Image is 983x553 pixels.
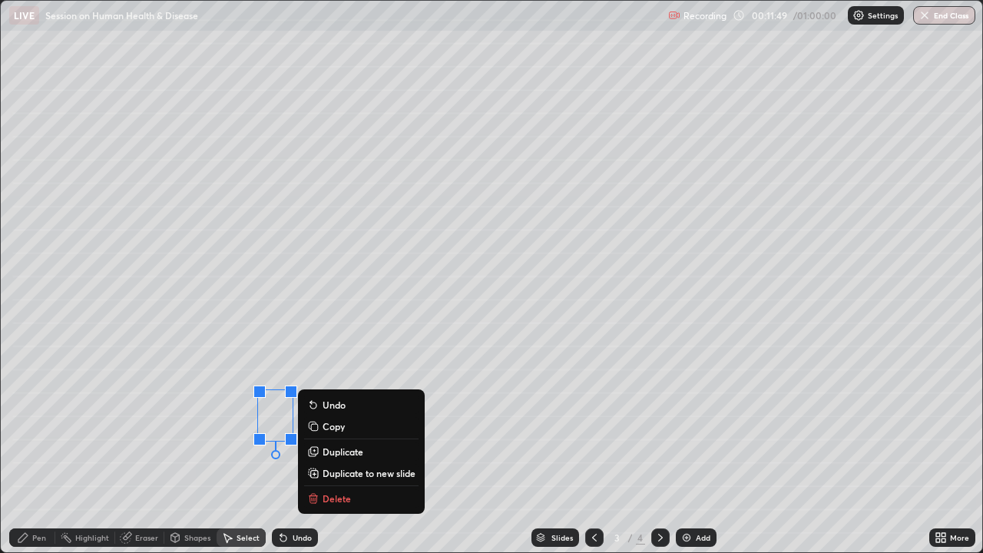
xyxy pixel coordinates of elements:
[323,420,345,432] p: Copy
[918,9,931,22] img: end-class-cross
[45,9,198,22] p: Session on Human Health & Disease
[304,489,419,508] button: Delete
[636,531,645,545] div: 4
[696,534,710,541] div: Add
[668,9,680,22] img: recording.375f2c34.svg
[683,10,726,22] p: Recording
[184,534,210,541] div: Shapes
[610,533,625,542] div: 3
[852,9,865,22] img: class-settings-icons
[323,492,351,505] p: Delete
[135,534,158,541] div: Eraser
[913,6,975,25] button: End Class
[680,531,693,544] img: add-slide-button
[304,464,419,482] button: Duplicate to new slide
[14,9,35,22] p: LIVE
[75,534,109,541] div: Highlight
[293,534,312,541] div: Undo
[323,467,415,479] p: Duplicate to new slide
[304,442,419,461] button: Duplicate
[950,534,969,541] div: More
[551,534,573,541] div: Slides
[304,396,419,414] button: Undo
[628,533,633,542] div: /
[32,534,46,541] div: Pen
[237,534,260,541] div: Select
[323,445,363,458] p: Duplicate
[323,399,346,411] p: Undo
[304,417,419,435] button: Copy
[868,12,898,19] p: Settings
